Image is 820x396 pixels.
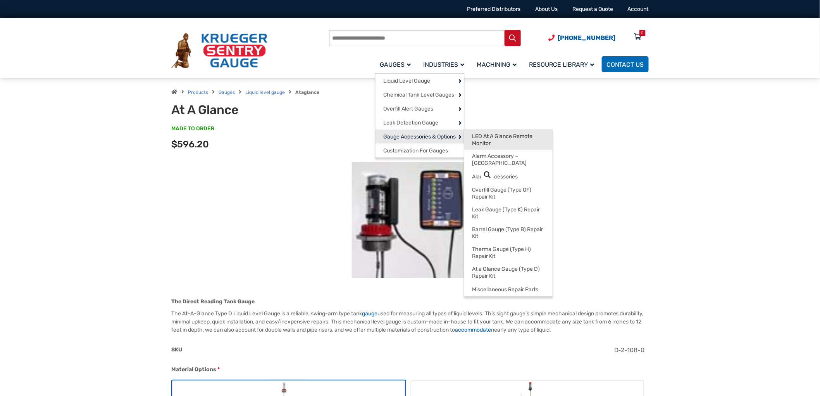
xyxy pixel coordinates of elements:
[606,61,644,68] span: Contact Us
[383,105,433,112] span: Overfill Alert Gauges
[472,133,545,147] span: LED At A Glance Remote Monitor
[383,119,438,126] span: Leak Detection Gauge
[376,144,464,157] a: Customization For Gauges
[383,78,430,85] span: Liquid Level Gauge
[171,298,255,305] strong: The Direct Reading Tank Gauge
[362,310,377,317] a: gauge
[472,173,518,180] span: Alarm Accessories
[472,187,545,200] span: Overfill Gauge (Type OF) Repair Kit
[217,365,220,374] abbr: required
[376,74,464,88] a: Liquid Level Gauge
[602,56,649,72] a: Contact Us
[376,116,464,130] a: Leak Detection Gauge
[383,147,448,154] span: Customization For Gauges
[628,6,649,12] a: Account
[481,168,494,182] a: View full-screen image gallery
[375,55,419,73] a: Gauges
[529,61,594,68] span: Resource Library
[472,55,524,73] a: Machining
[464,243,553,263] a: Therma Gauge (Type H) Repair Kit
[464,130,553,150] a: LED At A Glance Remote Monitor
[419,55,472,73] a: Industries
[171,125,214,133] span: MADE TO ORDER
[472,286,538,293] span: Miscellaneous Repair Parts
[472,266,545,279] span: At a Glance Gauge (Type D) Repair Kit
[548,33,615,43] a: Phone Number (920) 434-8860
[472,206,545,220] span: Leak Gauge (Type K) Repair Kit
[171,33,267,69] img: Krueger Sentry Gauge
[558,34,615,42] span: [PHONE_NUMBER]
[641,30,644,36] div: 0
[219,90,235,95] a: Gauges
[376,130,464,144] a: Gauge Accessories & Options
[188,90,208,95] a: Products
[535,6,558,12] a: About Us
[472,153,545,166] span: Alarm Accessory – [GEOGRAPHIC_DATA]
[171,366,216,373] span: Material Options
[472,246,545,259] span: Therma Gauge (Type H) Repair Kit
[464,203,553,223] a: Leak Gauge (Type K) Repair Kit
[171,346,182,353] span: SKU
[171,310,649,334] p: The At-A-Glance Type D Liquid Level Gauge is a reliable, swing-arm type tank used for measuring a...
[464,169,553,183] a: Alarm Accessories
[245,90,285,95] a: Liquid level gauge
[572,6,613,12] a: Request a Quote
[464,263,553,282] a: At a Glance Gauge (Type D) Repair Kit
[472,226,545,240] span: Barrel Gauge (Type B) Repair Kit
[383,92,454,99] span: Chemical Tank Level Gauges
[295,90,319,95] strong: Ataglance
[383,133,456,140] span: Gauge Accessories & Options
[464,282,553,296] a: Miscellaneous Repair Parts
[380,61,411,68] span: Gauges
[171,139,209,150] span: $596.20
[464,223,553,243] a: Barrel Gauge (Type B) Repair Kit
[376,102,464,116] a: Overfill Alert Gauges
[477,61,517,68] span: Machining
[455,327,491,333] a: accommodate
[171,102,362,117] h1: At A Glance
[352,162,468,278] img: At A Glance - Image 6
[423,61,464,68] span: Industries
[464,183,553,203] a: Overfill Gauge (Type OF) Repair Kit
[467,6,520,12] a: Preferred Distributors
[524,55,602,73] a: Resource Library
[614,346,645,354] span: D-2-108-0
[376,88,464,102] a: Chemical Tank Level Gauges
[464,150,553,169] a: Alarm Accessory – [GEOGRAPHIC_DATA]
